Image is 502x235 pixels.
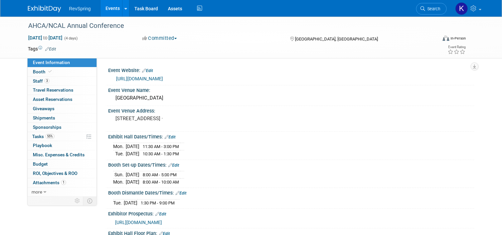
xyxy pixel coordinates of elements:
a: Asset Reservations [28,95,97,104]
span: to [42,35,48,40]
span: Giveaways [33,106,54,111]
a: Search [416,3,447,15]
span: Staff [33,78,49,84]
pre: [STREET_ADDRESS] · [115,116,253,121]
div: Exhibit Hall Dates/Times: [108,132,474,140]
img: Format-Inperson.png [443,36,449,41]
span: Shipments [33,115,55,120]
div: Booth Dismantle Dates/Times: [108,188,474,196]
div: AHCA/NCAL Annual Conference [26,20,429,32]
span: Tasks [32,134,54,139]
a: more [28,188,97,196]
a: [URL][DOMAIN_NAME] [116,76,163,81]
a: Attachments1 [28,178,97,187]
td: [DATE] [126,178,139,185]
a: Edit [142,68,153,73]
span: Travel Reservations [33,87,73,93]
div: [GEOGRAPHIC_DATA] [113,93,469,103]
span: 3 [44,78,49,83]
a: Travel Reservations [28,86,97,95]
span: more [32,189,42,195]
i: Booth reservation complete [48,70,52,73]
div: Event Format [401,35,466,44]
a: Edit [165,135,176,139]
div: Event Venue Address: [108,106,474,114]
div: Exhibitor Prospectus: [108,209,474,217]
a: Edit [168,163,179,168]
td: [DATE] [126,171,139,179]
td: [DATE] [126,143,139,150]
a: Edit [176,191,186,196]
span: 1:30 PM - 9:00 PM [141,200,175,205]
span: 8:00 AM - 10:00 AM [143,180,179,185]
a: Giveaways [28,104,97,113]
span: RevSpring [69,6,91,11]
a: Playbook [28,141,97,150]
span: 55% [45,134,54,139]
span: Search [425,6,440,11]
span: 8:00 AM - 5:00 PM [143,172,177,177]
td: Mon. [113,143,126,150]
span: Budget [33,161,48,167]
td: [DATE] [126,150,139,157]
span: Attachments [33,180,66,185]
img: Kelsey Culver [455,2,468,15]
a: Edit [155,212,166,216]
a: Edit [45,47,56,51]
div: Event Rating [448,45,466,49]
span: Sponsorships [33,124,61,130]
span: [GEOGRAPHIC_DATA], [GEOGRAPHIC_DATA] [295,37,378,41]
td: Toggle Event Tabs [83,196,97,205]
div: Booth Set-up Dates/Times: [108,160,474,169]
a: ROI, Objectives & ROO [28,169,97,178]
td: Tags [28,45,56,52]
a: Budget [28,160,97,169]
td: Tue. [113,150,126,157]
span: Event Information [33,60,70,65]
span: [DATE] [DATE] [28,35,63,41]
span: Booth [33,69,53,74]
a: Shipments [28,114,97,122]
div: Event Venue Name: [108,85,474,94]
img: ExhibitDay [28,6,61,12]
span: 10:30 AM - 1:30 PM [143,151,179,156]
span: (4 days) [64,36,78,40]
td: Tue. [113,199,124,206]
span: ROI, Objectives & ROO [33,171,77,176]
td: Sun. [113,171,126,179]
span: Misc. Expenses & Credits [33,152,85,157]
a: Staff3 [28,77,97,86]
td: Personalize Event Tab Strip [72,196,83,205]
a: Misc. Expenses & Credits [28,150,97,159]
a: Event Information [28,58,97,67]
a: Booth [28,67,97,76]
span: Playbook [33,143,52,148]
span: 11:30 AM - 3:00 PM [143,144,179,149]
span: 1 [61,180,66,185]
a: Tasks55% [28,132,97,141]
button: Committed [140,35,179,42]
div: In-Person [450,36,466,41]
td: Mon. [113,178,126,185]
td: [DATE] [124,199,137,206]
span: Asset Reservations [33,97,72,102]
a: [URL][DOMAIN_NAME] [115,220,162,225]
div: Event Website: [108,65,474,74]
a: Sponsorships [28,123,97,132]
